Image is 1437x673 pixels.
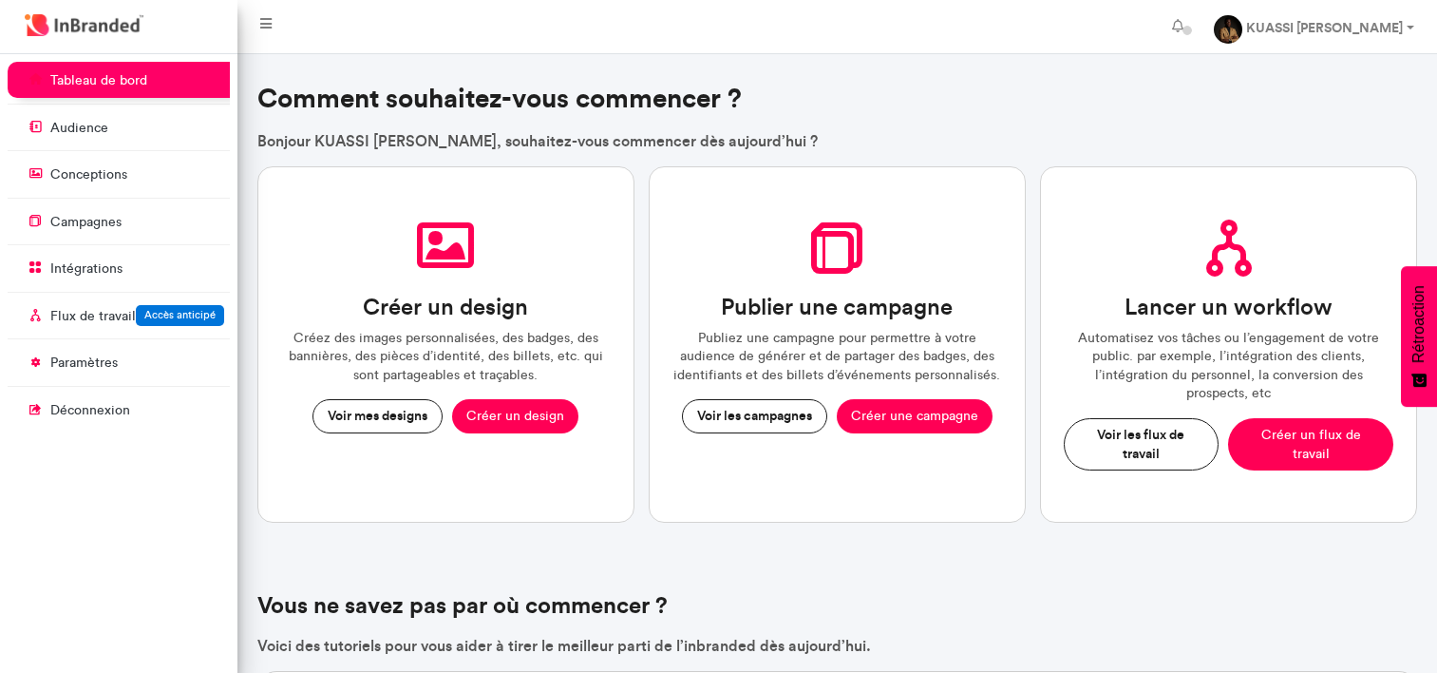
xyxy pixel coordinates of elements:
a: Flux de travailAccès anticipé [8,298,239,334]
h3: Publier une campagne [721,294,953,321]
p: déconnexion [50,401,130,420]
span: Rétroaction [1410,285,1428,363]
p: Conceptions [50,165,127,184]
p: Voici des tutoriels pour vous aider à tirer le meilleur parti de l’inbranded dès aujourd’hui. [257,635,1418,656]
span: Accès anticipé [144,308,216,321]
p: Intégrations [50,260,123,279]
p: audience [50,119,108,138]
p: Flux de travail [50,307,136,326]
a: audience [8,109,239,145]
button: Créer un flux de travail [1228,418,1394,471]
p: Bonjour KUASSI [PERSON_NAME], souhaitez-vous commencer dès aujourd’hui ? [257,130,1418,151]
button: Créer une campagne [837,399,993,433]
a: Paramètres [8,344,239,380]
a: Conceptions [8,156,239,192]
img: Profil DP [1214,15,1242,44]
h4: Vous ne savez pas par où commencer ? [257,592,1418,620]
a: Campagnes [8,203,239,240]
a: tableau de bord [8,62,239,98]
button: Voir les flux de travail [1064,418,1218,471]
p: Campagnes [50,213,122,232]
button: Feedback - Voir l’enquête [1401,266,1437,407]
a: KUASSI [PERSON_NAME] [1199,8,1429,46]
img: InBranded Logo [20,10,148,41]
h3: Lancer un workflow [1125,294,1333,321]
p: tableau de bord [50,71,147,90]
button: Voir mes designs [312,399,443,433]
h3: Comment souhaitez-vous commencer ? [257,83,1418,115]
button: Voir les campagnes [682,399,827,433]
p: Créez des images personnalisées, des badges, des bannières, des pièces d’identité, des billets, e... [281,329,611,385]
p: Paramètres [50,354,118,373]
strong: KUASSI [PERSON_NAME] [1246,19,1403,36]
a: Intégrations [8,250,239,286]
button: Créer un design [452,399,578,433]
p: Automatisez vos tâches ou l’engagement de votre public. par exemple, l’intégration des clients, l... [1064,329,1393,403]
h3: Créer un design [363,294,528,321]
p: Publiez une campagne pour permettre à votre audience de générer et de partager des badges, des id... [672,329,1002,385]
